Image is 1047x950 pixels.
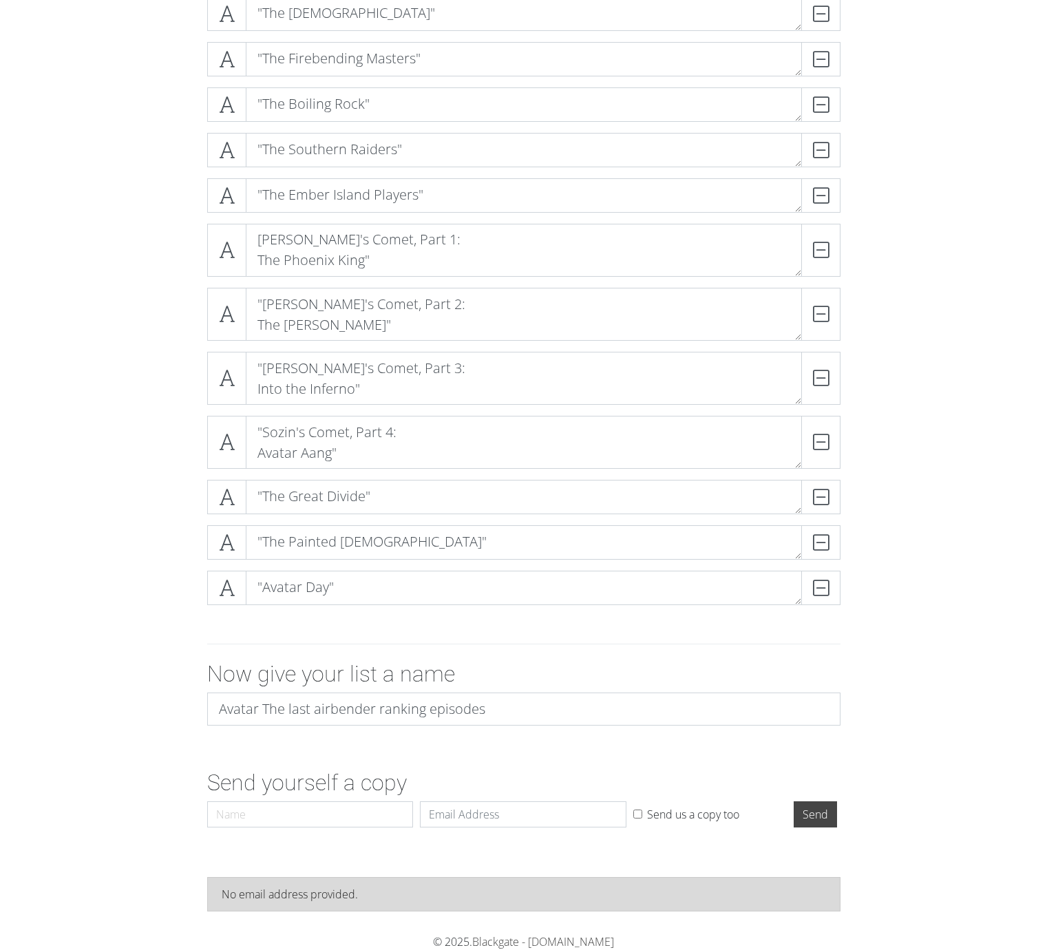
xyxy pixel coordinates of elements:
label: Send us a copy too [647,806,739,823]
input: My amazing list... [207,693,840,726]
div: © 2025. [142,933,906,950]
input: Name [207,801,414,827]
input: Send [794,801,837,827]
input: Email Address [420,801,626,827]
h2: Send yourself a copy [207,770,840,796]
h2: Now give your list a name [207,661,840,687]
div: No email address provided. [222,886,826,902]
a: Blackgate - [DOMAIN_NAME] [472,934,614,949]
